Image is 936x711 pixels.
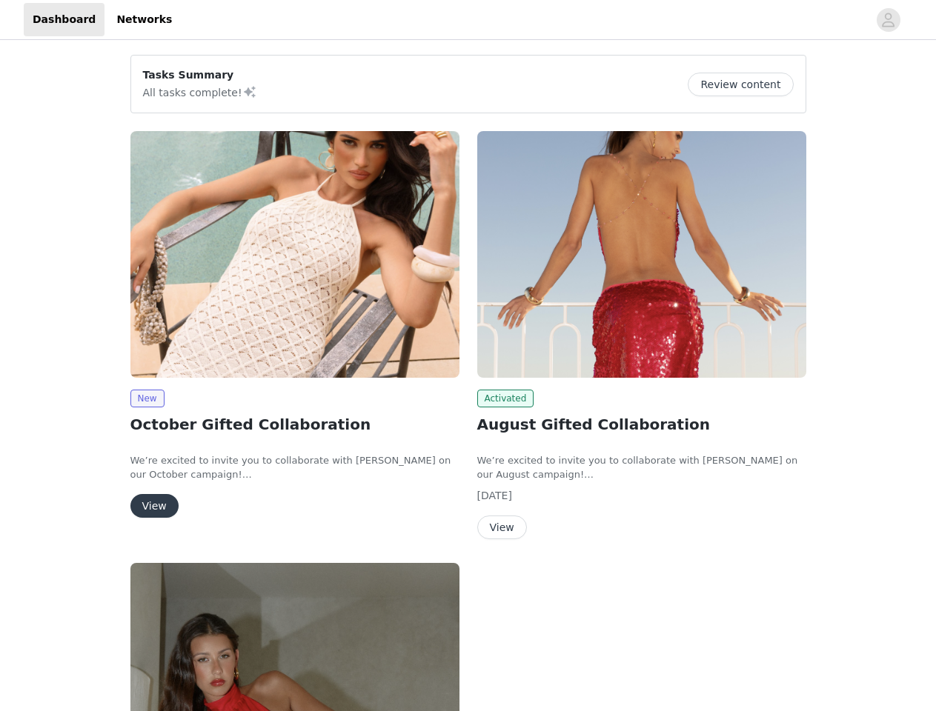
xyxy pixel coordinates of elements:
[107,3,181,36] a: Networks
[688,73,793,96] button: Review content
[130,413,459,435] h2: October Gifted Collaboration
[477,131,806,378] img: Peppermayo EU
[130,494,179,518] button: View
[130,453,459,482] p: We’re excited to invite you to collaborate with [PERSON_NAME] on our October campaign!
[143,67,257,83] p: Tasks Summary
[477,522,527,533] a: View
[24,3,104,36] a: Dashboard
[130,501,179,512] a: View
[477,413,806,435] h2: August Gifted Collaboration
[477,490,512,501] span: [DATE]
[477,390,534,407] span: Activated
[130,131,459,378] img: Peppermayo EU
[477,515,527,539] button: View
[130,390,165,407] span: New
[477,453,806,482] p: We’re excited to invite you to collaborate with [PERSON_NAME] on our August campaign!
[143,83,257,101] p: All tasks complete!
[881,8,895,32] div: avatar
